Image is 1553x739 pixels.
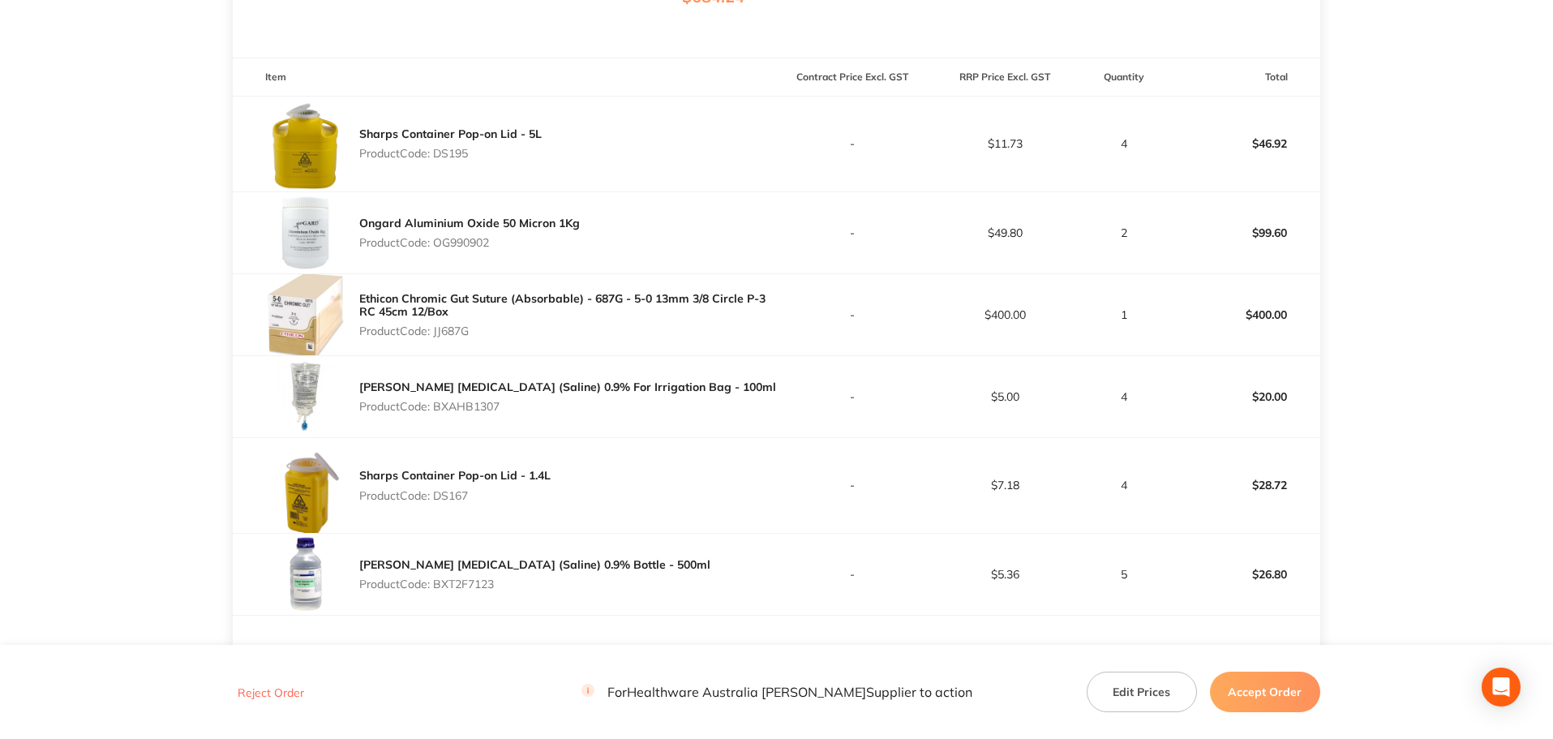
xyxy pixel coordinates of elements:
[929,568,1080,581] p: $5.36
[778,226,929,239] p: -
[359,468,551,483] a: Sharps Container Pop-on Lid - 1.4L
[265,97,346,191] img: aWdpMXEweg
[1082,390,1167,403] p: 4
[359,578,710,591] p: Product Code: BXT2F7123
[233,685,309,700] button: Reject Order
[1482,668,1521,707] div: Open Intercom Messenger
[929,479,1080,492] p: $7.18
[1082,226,1167,239] p: 2
[359,557,710,572] a: [PERSON_NAME] [MEDICAL_DATA] (Saline) 0.9% Bottle - 500ml
[581,685,972,700] p: For Healthware Australia [PERSON_NAME] Supplier to action
[929,58,1081,97] th: RRP Price Excl. GST
[778,390,929,403] p: -
[265,438,346,533] img: bjNja2Rxbg
[359,216,580,230] a: Ongard Aluminium Oxide 50 Micron 1Kg
[359,380,776,394] a: [PERSON_NAME] [MEDICAL_DATA] (Saline) 0.9% For Irrigation Bag - 100ml
[929,308,1080,321] p: $400.00
[359,291,766,319] a: Ethicon Chromic Gut Suture (Absorbable) - 687G - 5-0 13mm 3/8 Circle P-3 RC 45cm 12/Box
[1087,672,1197,712] button: Edit Prices
[1169,466,1319,505] p: $28.72
[1082,137,1167,150] p: 4
[1169,295,1319,334] p: $400.00
[1082,568,1167,581] p: 5
[929,137,1080,150] p: $11.73
[265,534,346,615] img: MDd3aWJwYg
[929,226,1080,239] p: $49.80
[1081,58,1168,97] th: Quantity
[1169,124,1319,163] p: $46.92
[778,568,929,581] p: -
[778,308,929,321] p: -
[778,137,929,150] p: -
[265,356,346,437] img: Nzl1d3hhMQ
[1168,58,1320,97] th: Total
[1210,672,1320,712] button: Accept Order
[359,489,551,502] p: Product Code: DS167
[265,192,346,273] img: aGJvaHM2Nw
[233,58,776,97] th: Item
[929,390,1080,403] p: $5.00
[1082,479,1167,492] p: 4
[777,58,929,97] th: Contract Price Excl. GST
[359,400,776,413] p: Product Code: BXAHB1307
[359,236,580,249] p: Product Code: OG990902
[359,127,542,141] a: Sharps Container Pop-on Lid - 5L
[359,324,776,337] p: Product Code: JJ687G
[233,616,776,664] td: Message: Please apply Buy 5, get 1 free promo
[1169,555,1319,594] p: $26.80
[1169,377,1319,416] p: $20.00
[1082,308,1167,321] p: 1
[1169,213,1319,252] p: $99.60
[359,147,542,160] p: Product Code: DS195
[265,274,346,355] img: ZDRkbWdoOA
[778,479,929,492] p: -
